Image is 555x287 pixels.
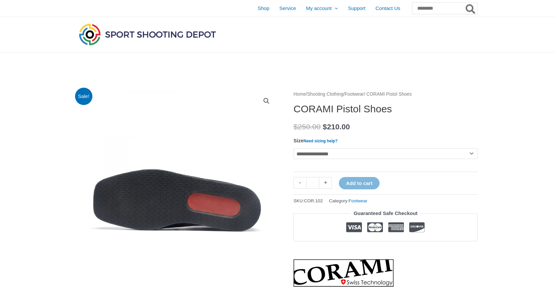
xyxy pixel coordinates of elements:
bdi: 210.00 [323,123,350,131]
button: Search [464,3,477,14]
span: COR.102 [304,198,323,203]
span: Sale! [75,88,93,105]
a: + [319,177,332,189]
a: Footwear [349,198,367,203]
h1: CORAMI Pistol Shoes [294,103,478,115]
a: View full-screen image gallery [260,95,272,107]
span: Category: [329,197,368,205]
legend: Guaranteed Safe Checkout [351,209,420,218]
a: Footwear [345,92,364,97]
span: $ [294,123,298,131]
nav: Breadcrumb [294,90,478,99]
span: $ [323,123,327,131]
bdi: 250.00 [294,123,321,131]
button: Add to cart [339,177,379,189]
span: SKU: [294,197,323,205]
iframe: Customer reviews powered by Trustpilot [294,246,478,254]
input: Product quantity [306,177,319,189]
a: Shooting Clothing [307,92,344,97]
a: - [294,177,306,189]
a: Need sizing help? [304,139,338,143]
a: Home [294,92,306,97]
a: CORAMI [294,259,394,287]
label: Size [294,138,338,143]
img: Sport Shooting Depot [77,22,217,47]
